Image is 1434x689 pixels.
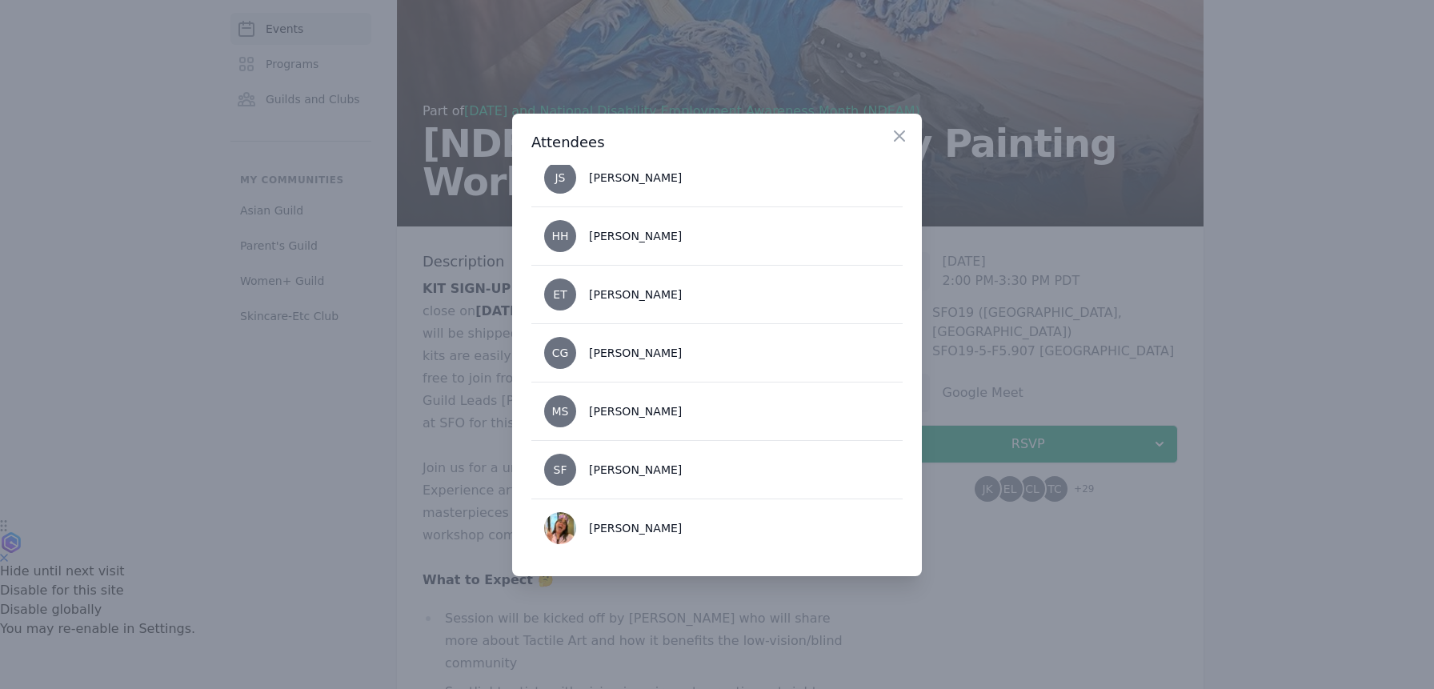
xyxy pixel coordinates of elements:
[589,170,682,186] div: [PERSON_NAME]
[554,464,567,475] span: SF
[531,133,903,152] h3: Attendees
[552,347,569,359] span: CG
[551,230,568,242] span: HH
[589,403,682,419] div: [PERSON_NAME]
[555,172,565,183] span: JS
[589,520,682,536] div: [PERSON_NAME]
[589,286,682,302] div: [PERSON_NAME]
[552,406,569,417] span: MS
[589,228,682,244] div: [PERSON_NAME]
[553,289,567,300] span: ET
[589,462,682,478] div: [PERSON_NAME]
[589,345,682,361] div: [PERSON_NAME]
